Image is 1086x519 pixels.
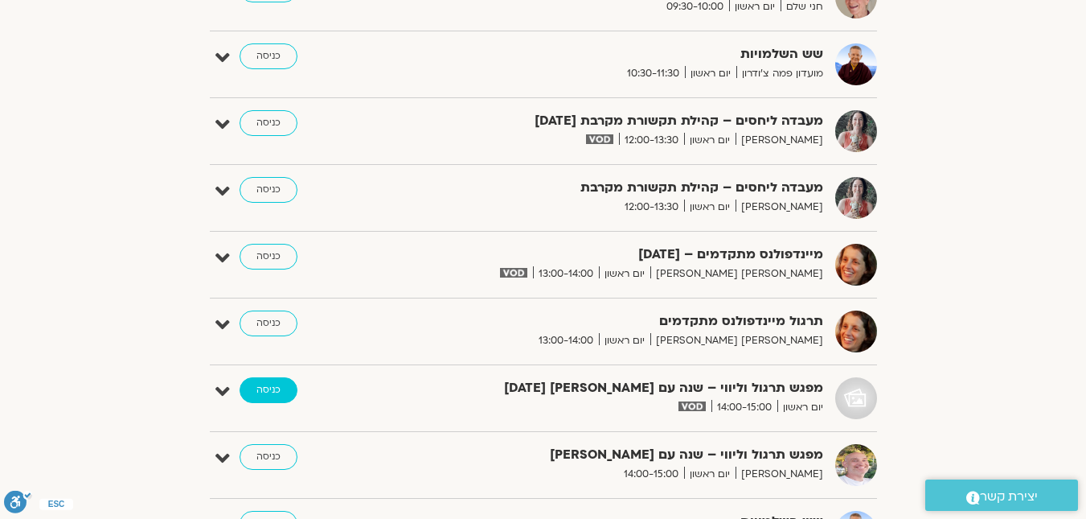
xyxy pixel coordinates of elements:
span: 13:00-14:00 [533,332,599,349]
span: [PERSON_NAME] [PERSON_NAME] [650,266,823,282]
strong: מעבדה ליחסים – קהילת תקשורת מקרבת [DATE] [429,110,823,132]
span: יום ראשון [685,65,736,82]
span: יום ראשון [684,199,736,216]
strong: מפגש תרגול וליווי – שנה עם [PERSON_NAME] [DATE] [429,377,823,399]
a: כניסה [240,444,297,470]
span: 13:00-14:00 [533,266,599,282]
span: 12:00-13:30 [619,132,684,149]
img: vodicon [500,268,527,278]
span: יום ראשון [777,399,823,416]
strong: שש השלמויות [429,43,823,65]
span: 14:00-15:00 [618,466,684,483]
a: כניסה [240,244,297,270]
span: מועדון פמה צ'ודרון [736,65,823,82]
a: יצירת קשר [925,480,1078,511]
strong: מעבדה ליחסים – קהילת תקשורת מקרבת [429,177,823,199]
strong: מיינדפולנס מתקדמים – [DATE] [429,244,823,266]
a: כניסה [240,43,297,69]
span: [PERSON_NAME] [736,466,823,483]
a: כניסה [240,311,297,336]
span: יצירת קשר [980,486,1038,508]
strong: תרגול מיינדפולנס מתקדמים [429,311,823,332]
a: כניסה [240,177,297,203]
span: [PERSON_NAME] [736,199,823,216]
span: יום ראשון [684,466,736,483]
img: vodicon [586,134,613,144]
strong: מפגש תרגול וליווי – שנה עם [PERSON_NAME] [429,444,823,466]
a: כניסה [240,110,297,136]
span: יום ראשון [684,132,736,149]
span: יום ראשון [599,332,650,349]
a: כניסה [240,377,297,403]
span: 12:00-13:30 [619,199,684,216]
span: יום ראשון [599,266,650,282]
img: vodicon [678,402,705,411]
span: 14:00-15:00 [711,399,777,416]
span: 10:30-11:30 [621,65,685,82]
span: [PERSON_NAME] [736,132,823,149]
span: [PERSON_NAME] [PERSON_NAME] [650,332,823,349]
